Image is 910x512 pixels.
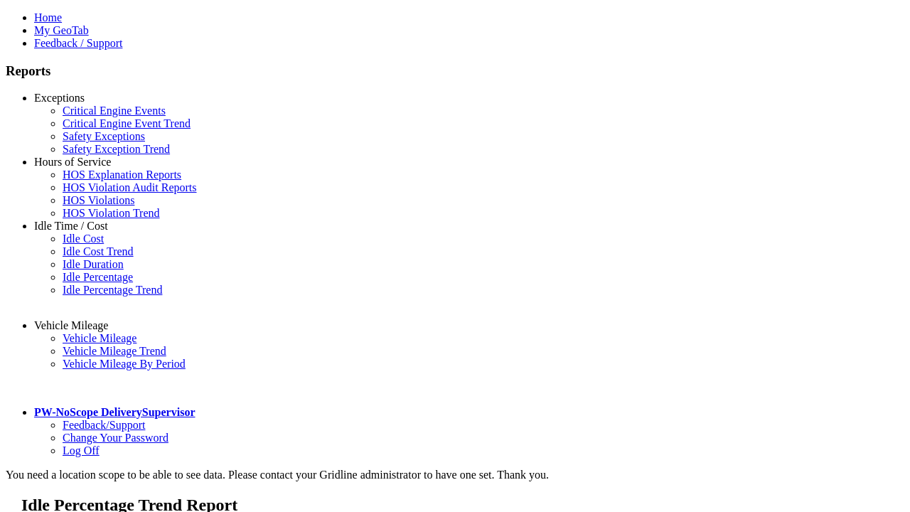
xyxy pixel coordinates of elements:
[63,284,162,296] a: Idle Percentage Trend
[6,63,904,79] h3: Reports
[6,469,904,481] div: You need a location scope to be able to see data. Please contact your Gridline administrator to h...
[63,105,166,117] a: Critical Engine Events
[63,271,133,283] a: Idle Percentage
[63,233,104,245] a: Idle Cost
[63,258,124,270] a: Idle Duration
[34,156,111,168] a: Hours of Service
[63,194,134,206] a: HOS Violations
[63,117,191,129] a: Critical Engine Event Trend
[63,332,136,344] a: Vehicle Mileage
[34,319,108,331] a: Vehicle Mileage
[34,92,85,104] a: Exceptions
[63,245,134,257] a: Idle Cost Trend
[63,169,181,181] a: HOS Explanation Reports
[63,358,186,370] a: Vehicle Mileage By Period
[63,143,170,155] a: Safety Exception Trend
[63,432,168,444] a: Change Your Password
[63,419,145,431] a: Feedback/Support
[63,345,166,357] a: Vehicle Mileage Trend
[34,406,195,418] a: PW-NoScope DeliverySupervisor
[63,181,197,193] a: HOS Violation Audit Reports
[34,24,89,36] a: My GeoTab
[63,207,160,219] a: HOS Violation Trend
[34,37,122,49] a: Feedback / Support
[63,130,145,142] a: Safety Exceptions
[63,444,100,457] a: Log Off
[34,11,62,23] a: Home
[34,220,108,232] a: Idle Time / Cost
